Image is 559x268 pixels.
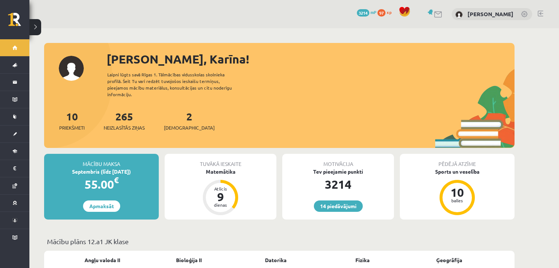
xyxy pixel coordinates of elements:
div: Sports un veselība [400,168,515,175]
div: 55.00 [44,175,159,193]
span: mP [370,9,376,15]
div: 3214 [282,175,394,193]
a: Matemātika Atlicis 9 dienas [165,168,276,216]
a: Datorika [265,256,287,264]
div: 10 [446,186,468,198]
a: [PERSON_NAME] [467,10,513,18]
a: Apmaksāt [83,200,120,212]
div: dienas [209,203,232,207]
a: Ģeogrāfija [436,256,462,264]
span: [DEMOGRAPHIC_DATA] [164,124,215,131]
div: [PERSON_NAME], Karīna! [107,50,515,68]
img: Karīna Caune [455,11,463,18]
div: Pēdējā atzīme [400,154,515,168]
span: Priekšmeti [59,124,85,131]
div: Motivācija [282,154,394,168]
div: Laipni lūgts savā Rīgas 1. Tālmācības vidusskolas skolnieka profilā. Šeit Tu vari redzēt tuvojošo... [107,71,245,98]
div: Mācību maksa [44,154,159,168]
span: xp [387,9,391,15]
span: € [114,175,119,185]
a: Rīgas 1. Tālmācības vidusskola [8,13,29,31]
a: 2[DEMOGRAPHIC_DATA] [164,110,215,131]
span: Neizlasītās ziņas [104,124,145,131]
a: Bioloģija II [176,256,202,264]
span: 97 [377,9,386,17]
a: 265Neizlasītās ziņas [104,110,145,131]
div: Atlicis [209,186,232,191]
div: Matemātika [165,168,276,175]
a: Angļu valoda II [85,256,120,264]
span: 3214 [357,9,369,17]
div: Septembris (līdz [DATE]) [44,168,159,175]
a: 3214 mP [357,9,376,15]
a: 97 xp [377,9,395,15]
a: Fizika [355,256,370,264]
div: Tuvākā ieskaite [165,154,276,168]
div: balles [446,198,468,203]
div: Tev pieejamie punkti [282,168,394,175]
p: Mācību plāns 12.a1 JK klase [47,236,512,246]
a: Sports un veselība 10 balles [400,168,515,216]
div: 9 [209,191,232,203]
a: 14 piedāvājumi [314,200,363,212]
a: 10Priekšmeti [59,110,85,131]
